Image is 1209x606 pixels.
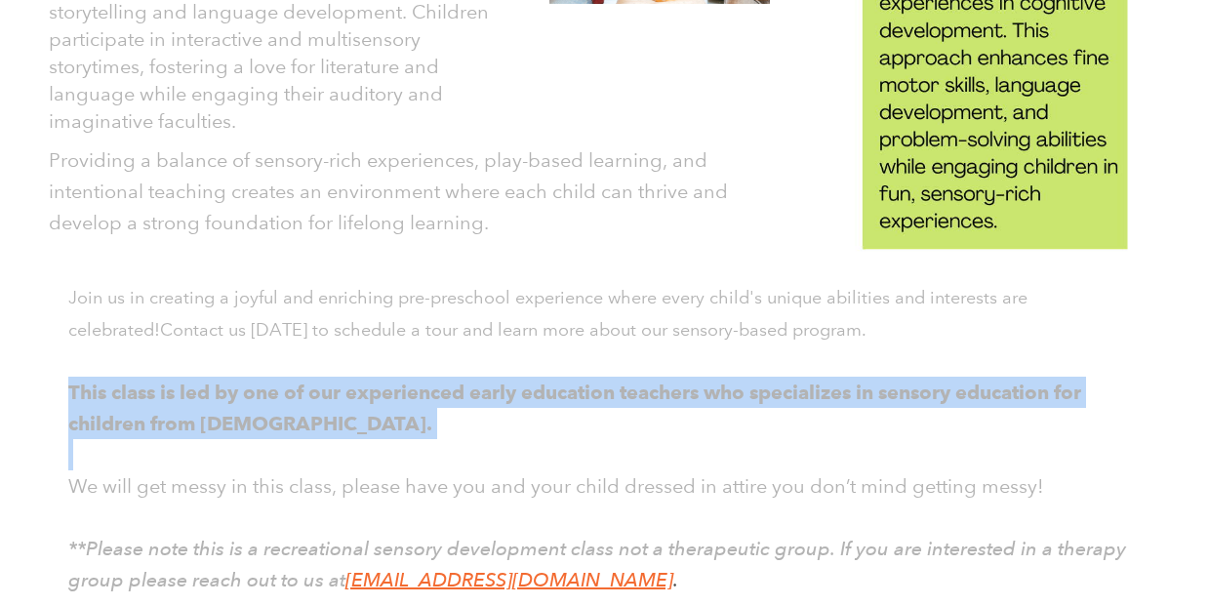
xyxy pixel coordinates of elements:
span: Providing a balance of sensory-rich experiences, play-based learning, and intentional teaching cr... [49,148,728,234]
i: . [68,537,1126,591]
span: Contact us [DATE] to schedule a tour and learn more about our sensory-based program. [160,319,866,341]
span: Join us in creating a joyful and enriching pre-preschool experience where every child's unique ab... [68,287,1028,341]
a: [EMAIL_ADDRESS][DOMAIN_NAME] [345,568,673,591]
span: This class is led by one of our experienced early education teachers who specializes in sensory e... [68,381,1081,435]
span: We will get messy in this class, please have you and your child dressed in attire you don’t mind ... [68,474,1044,498]
span: **Please note this is a recreational sensory development class not a therapeutic group. If you ar... [68,537,1126,591]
